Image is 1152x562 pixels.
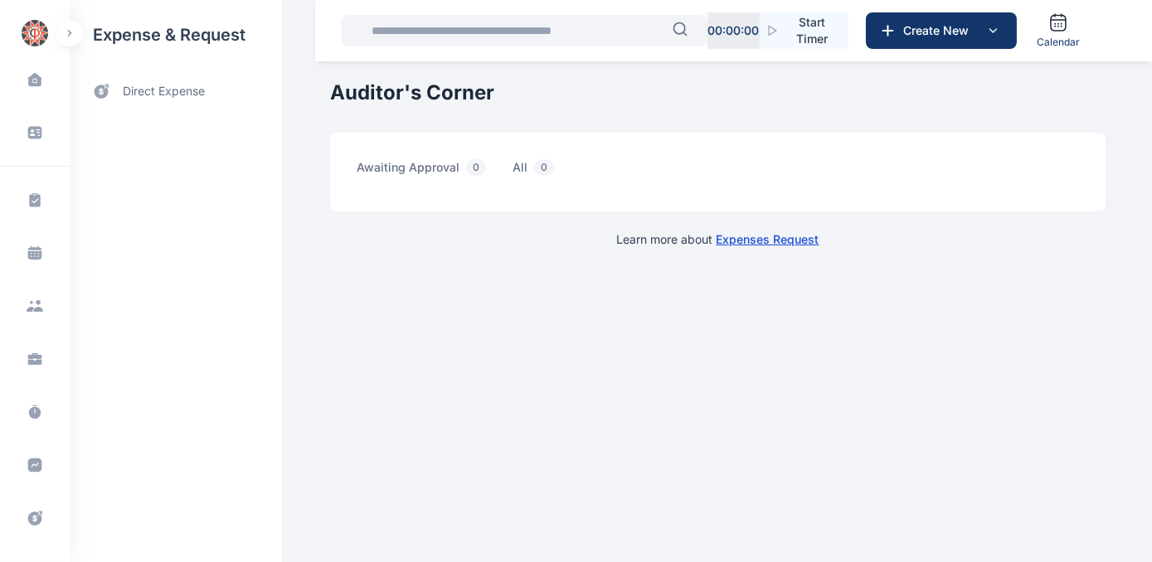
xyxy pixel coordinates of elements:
h1: Auditor's Corner [330,80,1106,106]
span: Calendar [1037,36,1080,49]
span: Create New [897,22,983,39]
span: Start Timer [789,14,835,47]
span: 0 [466,159,486,176]
span: all [513,159,561,185]
a: all0 [513,159,581,185]
a: direct expense [70,70,282,114]
span: 0 [534,159,554,176]
a: awaiting approval0 [357,159,513,185]
a: Expenses Request [717,232,819,246]
button: Start Timer [760,12,848,49]
p: Learn more about [617,231,819,248]
span: direct expense [123,83,205,100]
button: Create New [866,12,1017,49]
span: awaiting approval [357,159,493,185]
p: 00 : 00 : 00 [707,22,759,39]
a: Calendar [1030,6,1086,56]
